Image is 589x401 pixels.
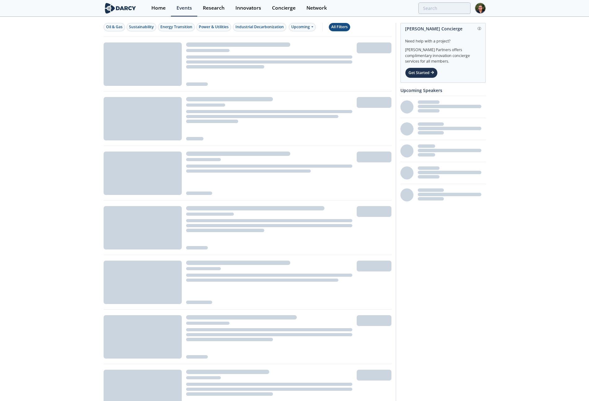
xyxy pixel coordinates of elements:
div: [PERSON_NAME] Partners offers complimentary innovation concierge services for all members. [405,44,481,64]
div: Events [176,6,192,11]
div: Concierge [272,6,296,11]
input: Advanced Search [418,2,471,14]
button: Power & Utilities [196,23,231,31]
div: Industrial Decarbonization [235,24,284,30]
img: Profile [475,3,486,14]
button: Sustainability [127,23,156,31]
div: Power & Utilities [199,24,229,30]
button: All Filters [329,23,350,31]
div: [PERSON_NAME] Concierge [405,23,481,34]
div: Home [151,6,166,11]
div: Get Started [405,68,438,78]
img: information.svg [478,27,481,30]
button: Oil & Gas [104,23,125,31]
div: Network [306,6,327,11]
div: Innovators [235,6,261,11]
div: Oil & Gas [106,24,123,30]
div: Need help with a project? [405,34,481,44]
div: Sustainability [129,24,154,30]
img: logo-wide.svg [104,3,137,14]
button: Industrial Decarbonization [233,23,286,31]
div: Upcoming Speakers [400,85,486,96]
div: Upcoming [289,23,316,31]
button: Energy Transition [158,23,195,31]
div: Research [203,6,225,11]
div: Energy Transition [160,24,192,30]
div: All Filters [331,24,348,30]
